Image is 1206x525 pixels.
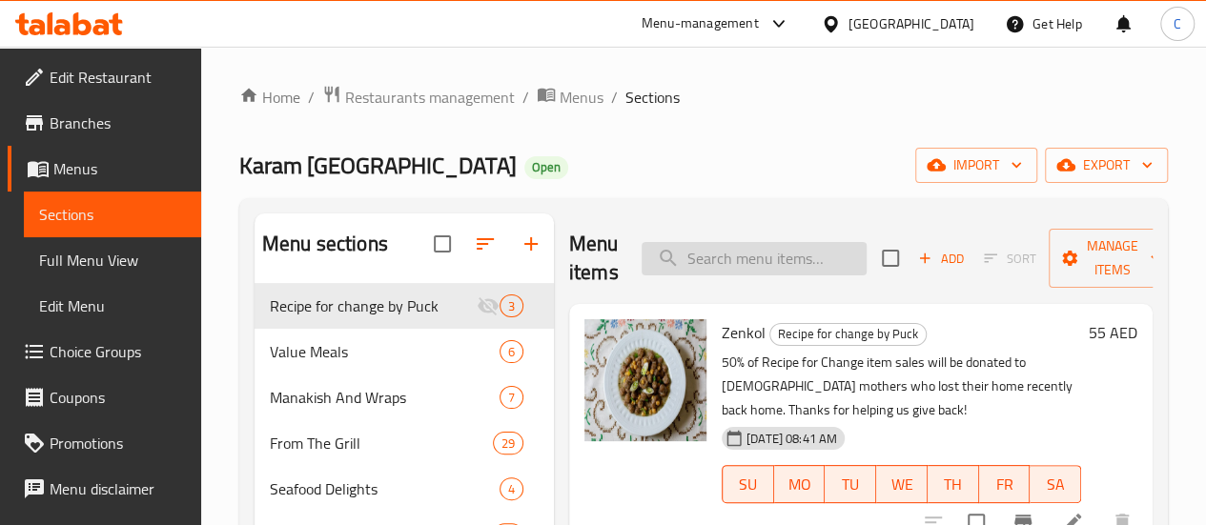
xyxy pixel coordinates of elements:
span: Choice Groups [50,340,186,363]
span: Open [524,159,568,175]
span: Select section first [971,244,1049,273]
span: 6 [501,343,522,361]
span: Select all sections [422,224,462,264]
span: Coupons [50,386,186,409]
span: Menus [53,157,186,180]
span: 29 [494,434,522,453]
span: From The Grill [270,432,493,454]
span: Add [915,248,967,270]
li: / [308,86,315,109]
h2: Menu items [569,230,619,287]
a: Choice Groups [8,329,201,374]
div: Recipe for change by Puck [769,323,927,346]
p: 50% of Recipe for Change item sales will be donated to [DEMOGRAPHIC_DATA] mothers who lost their ... [722,351,1081,422]
a: Full Menu View [24,237,201,283]
button: SA [1030,465,1081,503]
span: Full Menu View [39,249,186,272]
span: 7 [501,389,522,407]
div: items [500,294,523,317]
span: TH [935,471,971,498]
button: Add [910,244,971,273]
li: / [522,86,529,109]
div: Recipe for change by Puck3 [255,283,554,329]
a: Coupons [8,374,201,420]
a: Menus [8,146,201,192]
span: Zenkol [722,318,766,347]
span: [DATE] 08:41 AM [739,430,845,448]
span: WE [884,471,920,498]
button: MO [774,465,826,503]
button: SU [722,465,774,503]
input: search [642,242,867,275]
div: items [500,340,523,363]
span: MO [782,471,818,498]
button: TU [825,465,876,503]
h2: Menu sections [262,230,388,258]
a: Restaurants management [322,85,515,110]
div: Open [524,156,568,179]
span: Sections [39,203,186,226]
a: Menus [537,85,603,110]
a: Branches [8,100,201,146]
span: Add item [910,244,971,273]
span: Sections [625,86,680,109]
div: From The Grill29 [255,420,554,466]
a: Promotions [8,420,201,466]
svg: Inactive section [477,294,500,317]
div: Menu-management [642,12,759,35]
span: Select section [870,238,910,278]
button: FR [979,465,1031,503]
span: Recipe for change by Puck [770,323,926,345]
span: 4 [501,480,522,498]
button: WE [876,465,928,503]
span: Sort sections [462,221,508,267]
a: Edit Menu [24,283,201,329]
span: Edit Menu [39,294,186,317]
div: [GEOGRAPHIC_DATA] [848,13,974,34]
a: Sections [24,192,201,237]
span: export [1060,153,1153,177]
span: Edit Restaurant [50,66,186,89]
img: Zenkol [584,319,706,441]
span: SA [1037,471,1073,498]
span: import [930,153,1022,177]
a: Edit Restaurant [8,54,201,100]
div: items [500,477,523,500]
span: Menu disclaimer [50,477,186,500]
div: items [500,386,523,409]
span: FR [987,471,1023,498]
span: Manage items [1064,234,1161,282]
li: / [611,86,618,109]
div: items [493,432,523,454]
span: Value Meals [270,340,500,363]
span: Manakish And Wraps [270,386,500,409]
span: TU [832,471,869,498]
a: Menu disclaimer [8,466,201,512]
span: Promotions [50,432,186,454]
span: Restaurants management [345,86,515,109]
button: Add section [508,221,554,267]
button: TH [928,465,979,503]
span: C [1174,13,1181,34]
span: Karam [GEOGRAPHIC_DATA] [239,144,517,187]
button: import [915,148,1037,183]
button: Manage items [1049,229,1176,288]
a: Home [239,86,300,109]
span: 3 [501,297,522,315]
h6: 55 AED [1089,319,1137,346]
div: Seafood Delights4 [255,466,554,512]
span: Seafood Delights [270,477,500,500]
span: Recipe for change by Puck [270,294,477,317]
div: Value Meals6 [255,329,554,374]
nav: breadcrumb [239,85,1168,110]
div: Manakish And Wraps7 [255,374,554,420]
span: Branches [50,111,186,134]
button: export [1045,148,1168,183]
span: SU [730,471,767,498]
span: Menus [560,86,603,109]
